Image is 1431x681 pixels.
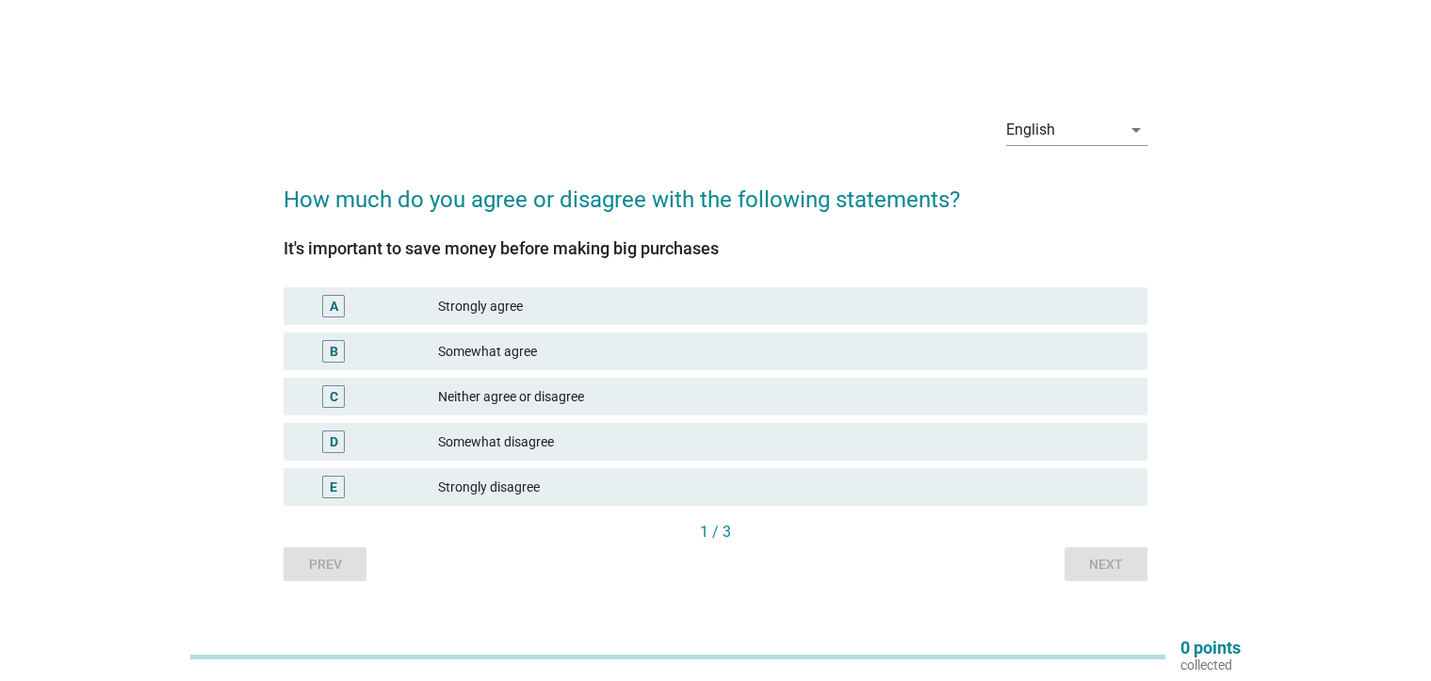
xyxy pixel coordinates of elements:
p: collected [1180,657,1241,673]
div: A [330,297,338,316]
div: D [330,432,338,452]
h2: How much do you agree or disagree with the following statements? [284,164,1147,217]
div: E [330,478,337,497]
div: Neither agree or disagree [438,385,1132,408]
i: arrow_drop_down [1125,119,1147,141]
div: 1 / 3 [284,521,1147,543]
p: 0 points [1180,640,1241,657]
div: Somewhat agree [438,340,1132,363]
div: Strongly disagree [438,476,1132,498]
div: Somewhat disagree [438,430,1132,453]
div: It's important to save money before making big purchases [284,235,1147,261]
div: C [330,387,338,407]
div: B [330,342,338,362]
div: English [1006,122,1055,138]
div: Strongly agree [438,295,1132,317]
